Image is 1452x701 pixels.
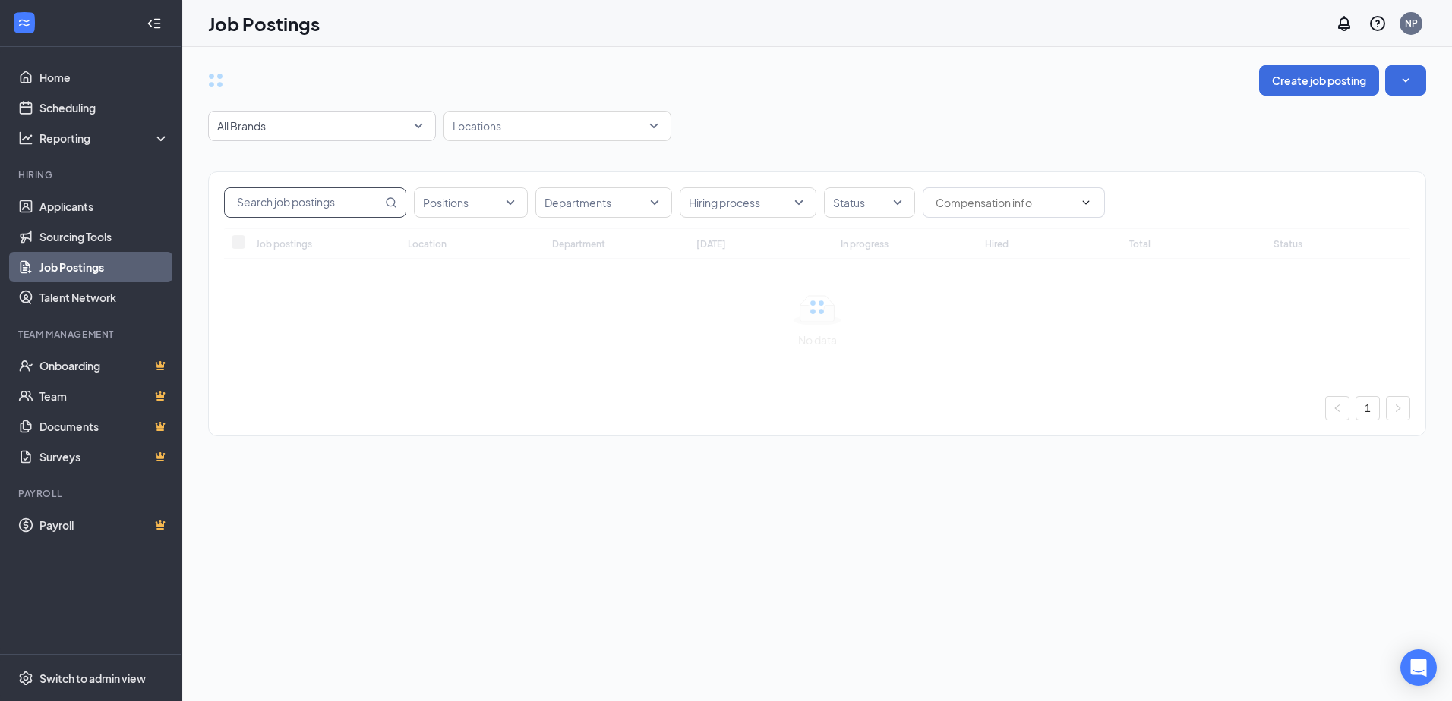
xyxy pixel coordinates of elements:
div: Reporting [39,130,170,146]
svg: Collapse [147,16,162,31]
a: Scheduling [39,93,169,123]
button: right [1386,396,1410,420]
a: SurveysCrown [39,442,169,472]
svg: MagnifyingGlass [385,196,397,209]
svg: WorkstreamLogo [17,15,32,30]
button: left [1325,396,1349,420]
li: 1 [1356,396,1380,420]
svg: Notifications [1335,14,1353,33]
svg: ChevronDown [1080,196,1092,209]
p: All Brands [217,118,266,134]
input: Compensation info [936,194,1074,211]
li: Next Page [1386,396,1410,420]
svg: SmallChevronDown [1398,73,1413,88]
a: TeamCrown [39,381,169,411]
button: SmallChevronDown [1385,65,1426,96]
svg: Analysis [18,130,33,146]
span: left [1333,404,1342,413]
a: Home [39,62,169,93]
div: Hiring [18,168,166,181]
button: Create job posting [1259,65,1379,96]
a: Talent Network [39,282,169,313]
li: Previous Page [1325,396,1349,420]
svg: QuestionInfo [1368,14,1387,33]
input: Search job postings [225,188,382,217]
div: Switch to admin view [39,671,146,686]
a: Sourcing Tools [39,222,169,252]
svg: Settings [18,671,33,686]
div: NP [1405,17,1418,30]
div: Open Intercom Messenger [1400,649,1437,686]
a: DocumentsCrown [39,411,169,442]
div: Team Management [18,328,166,341]
a: 1 [1356,397,1379,420]
div: Payroll [18,487,166,500]
a: Job Postings [39,252,169,282]
h1: Job Postings [208,11,320,36]
a: OnboardingCrown [39,350,169,381]
span: right [1394,404,1403,413]
a: PayrollCrown [39,510,169,540]
a: Applicants [39,191,169,222]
